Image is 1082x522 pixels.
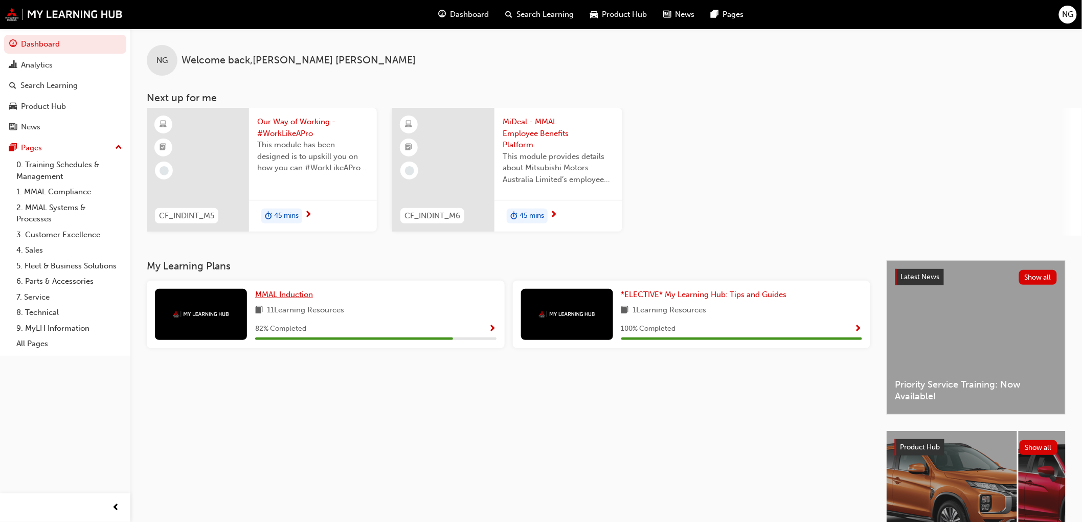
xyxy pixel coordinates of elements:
div: News [21,121,40,133]
span: car-icon [590,8,598,21]
button: Show all [1020,440,1058,455]
a: Product HubShow all [895,439,1057,456]
span: search-icon [505,8,512,21]
button: DashboardAnalyticsSearch LearningProduct HubNews [4,33,126,139]
span: pages-icon [9,144,17,153]
span: next-icon [550,211,557,220]
button: Show Progress [489,323,497,335]
span: This module provides details about Mitsubishi Motors Australia Limited’s employee benefits platfo... [503,151,614,186]
a: 9. MyLH Information [12,321,126,336]
button: Pages [4,139,126,157]
img: mmal [5,8,123,21]
span: 100 % Completed [621,323,676,335]
span: learningResourceType_ELEARNING-icon [160,118,167,131]
a: CF_INDINT_M5Our Way of Working - #WorkLikeAProThis module has been designed is to upskill you on ... [147,108,377,232]
span: MMAL Induction [255,290,313,299]
span: guage-icon [9,40,17,49]
a: 8. Technical [12,305,126,321]
div: Analytics [21,59,53,71]
span: CF_INDINT_M6 [404,210,460,222]
span: News [675,9,694,20]
a: Product Hub [4,97,126,116]
span: 1 Learning Resources [633,304,707,317]
h3: Next up for me [130,92,1082,104]
span: 11 Learning Resources [267,304,344,317]
img: mmal [173,311,229,317]
div: Search Learning [20,80,78,92]
span: This module has been designed is to upskill you on how you can #WorkLikeAPro at Mitsubishi Motors... [257,139,369,174]
button: NG [1059,6,1077,24]
a: 0. Training Schedules & Management [12,157,126,184]
span: Welcome back , [PERSON_NAME] [PERSON_NAME] [182,55,416,66]
span: 45 mins [520,210,544,222]
span: Dashboard [450,9,489,20]
a: news-iconNews [655,4,703,25]
a: guage-iconDashboard [430,4,497,25]
h3: My Learning Plans [147,260,870,272]
span: pages-icon [711,8,718,21]
span: car-icon [9,102,17,111]
span: NG [1063,9,1074,20]
a: 6. Parts & Accessories [12,274,126,289]
button: Show all [1019,270,1057,285]
span: Search Learning [516,9,574,20]
span: Show Progress [854,325,862,334]
a: All Pages [12,336,126,352]
span: Priority Service Training: Now Available! [895,379,1057,402]
span: news-icon [9,123,17,132]
a: pages-iconPages [703,4,752,25]
a: Search Learning [4,76,126,95]
span: learningResourceType_ELEARNING-icon [405,118,413,131]
span: booktick-icon [160,141,167,154]
button: Show Progress [854,323,862,335]
span: learningRecordVerb_NONE-icon [405,166,414,175]
span: NG [156,55,168,66]
div: Pages [21,142,42,154]
span: book-icon [621,304,629,317]
a: Analytics [4,56,126,75]
span: guage-icon [438,8,446,21]
span: MiDeal - MMAL Employee Benefits Platform [503,116,614,151]
span: next-icon [304,211,312,220]
img: mmal [539,311,595,317]
span: search-icon [9,81,16,90]
a: search-iconSearch Learning [497,4,582,25]
span: Pages [723,9,743,20]
span: learningRecordVerb_NONE-icon [160,166,169,175]
a: 4. Sales [12,242,126,258]
a: 1. MMAL Compliance [12,184,126,200]
a: News [4,118,126,137]
span: Latest News [901,273,940,281]
a: Dashboard [4,35,126,54]
a: car-iconProduct Hub [582,4,655,25]
span: 82 % Completed [255,323,306,335]
a: Latest NewsShow all [895,269,1057,285]
a: MMAL Induction [255,289,317,301]
a: Latest NewsShow allPriority Service Training: Now Available! [887,260,1066,415]
span: CF_INDINT_M5 [159,210,214,222]
a: CF_INDINT_M6MiDeal - MMAL Employee Benefits PlatformThis module provides details about Mitsubishi... [392,108,622,232]
span: *ELECTIVE* My Learning Hub: Tips and Guides [621,290,787,299]
span: chart-icon [9,61,17,70]
span: duration-icon [510,210,517,223]
span: Product Hub [900,443,940,451]
span: up-icon [115,141,122,154]
span: 45 mins [274,210,299,222]
a: 2. MMAL Systems & Processes [12,200,126,227]
span: prev-icon [112,502,120,514]
span: news-icon [663,8,671,21]
span: Product Hub [602,9,647,20]
span: Show Progress [489,325,497,334]
a: 7. Service [12,289,126,305]
span: duration-icon [265,210,272,223]
span: booktick-icon [405,141,413,154]
a: 5. Fleet & Business Solutions [12,258,126,274]
a: 3. Customer Excellence [12,227,126,243]
div: Product Hub [21,101,66,112]
a: *ELECTIVE* My Learning Hub: Tips and Guides [621,289,791,301]
span: Our Way of Working - #WorkLikeAPro [257,116,369,139]
span: book-icon [255,304,263,317]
